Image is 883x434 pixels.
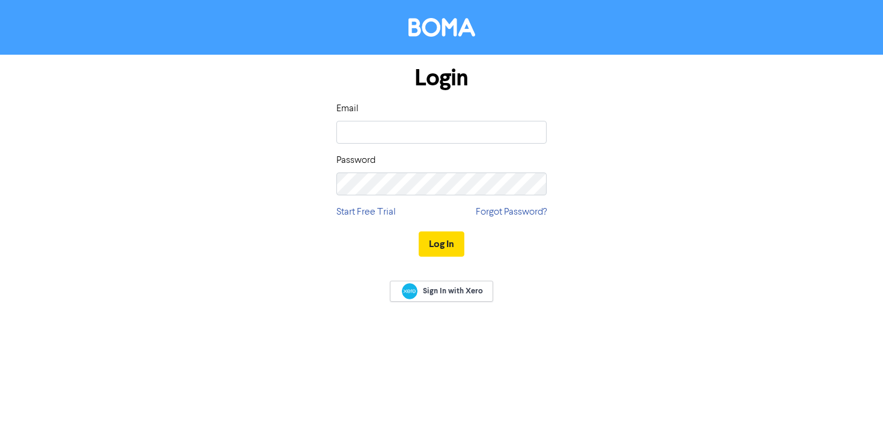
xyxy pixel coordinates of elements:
[336,153,375,168] label: Password
[419,231,464,257] button: Log In
[476,205,547,219] a: Forgot Password?
[390,281,493,302] a: Sign In with Xero
[336,102,359,116] label: Email
[336,64,547,92] h1: Login
[423,286,483,296] span: Sign In with Xero
[402,283,417,299] img: Xero logo
[408,18,475,37] img: BOMA Logo
[336,205,396,219] a: Start Free Trial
